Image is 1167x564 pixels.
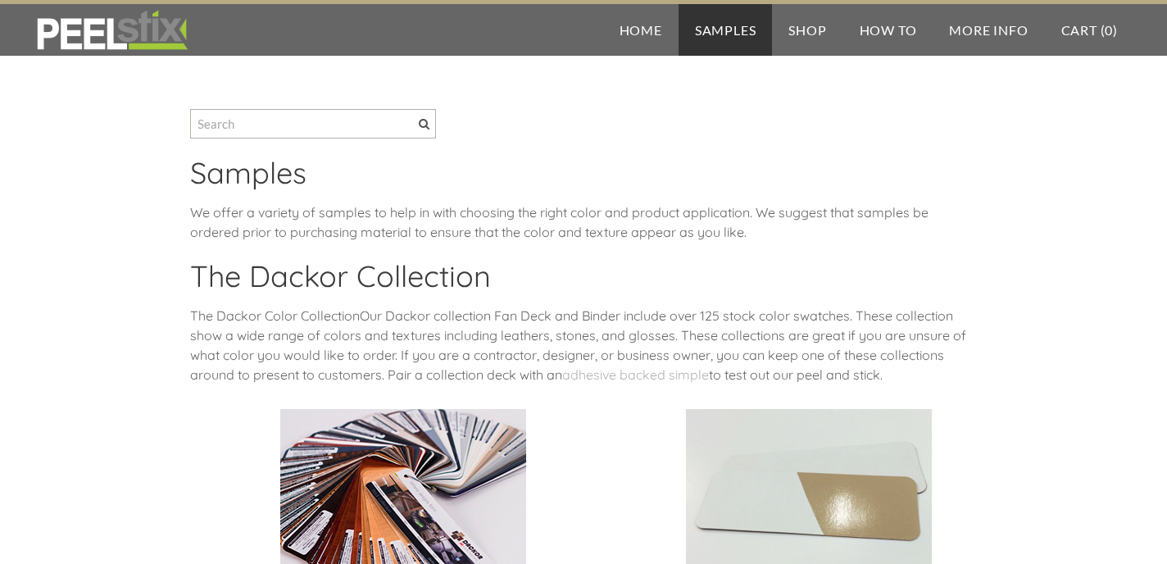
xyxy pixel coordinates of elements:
h2: The Dackor Collection [190,258,977,306]
a: adhesive backed simple [562,366,709,383]
span: Search [419,119,429,130]
img: REFACE SUPPLIES [33,10,191,51]
span: We offer a variety of samples to help in with choosing the right color and product application. W... [190,204,929,240]
a: Cart (0) [1045,4,1134,56]
a: Shop [772,4,842,56]
input: Search [190,109,436,139]
div: The Dackor Color CollectionOur Dackor collection Fan Deck and Binder include over 125 stock color... [190,306,977,401]
span: 0 [1105,22,1113,38]
a: More Info [933,4,1044,56]
a: Samples [679,4,773,56]
h2: Samples [190,155,977,202]
a: Home [603,4,679,56]
a: How To [843,4,933,56]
